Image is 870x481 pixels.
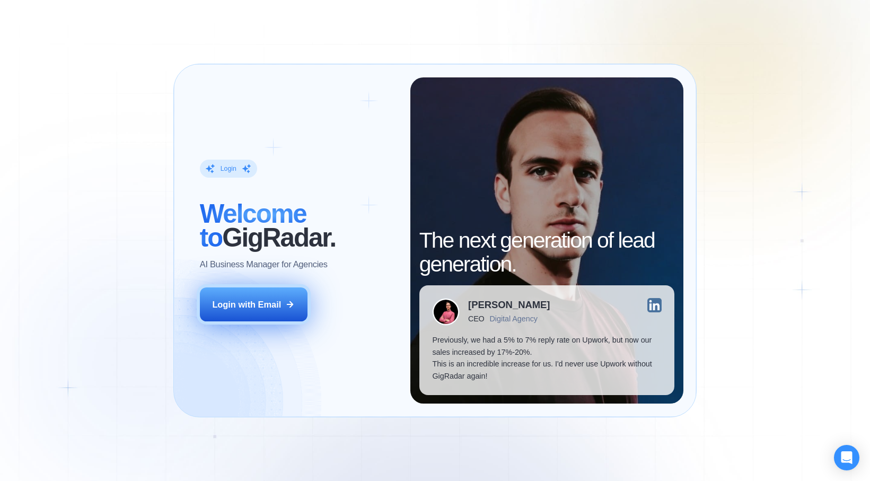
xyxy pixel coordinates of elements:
[468,314,484,323] div: CEO
[834,445,859,470] div: Open Intercom Messenger
[432,334,661,382] p: Previously, we had a 5% to 7% reply rate on Upwork, but now our sales increased by 17%-20%. This ...
[490,314,538,323] div: Digital Agency
[468,300,550,310] div: [PERSON_NAME]
[221,164,236,173] div: Login
[200,287,307,321] button: Login with Email
[212,299,281,311] div: Login with Email
[419,229,675,276] h2: The next generation of lead generation.
[200,258,328,270] p: AI Business Manager for Agencies
[200,199,306,252] span: Welcome to
[200,202,398,249] h2: ‍ GigRadar.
